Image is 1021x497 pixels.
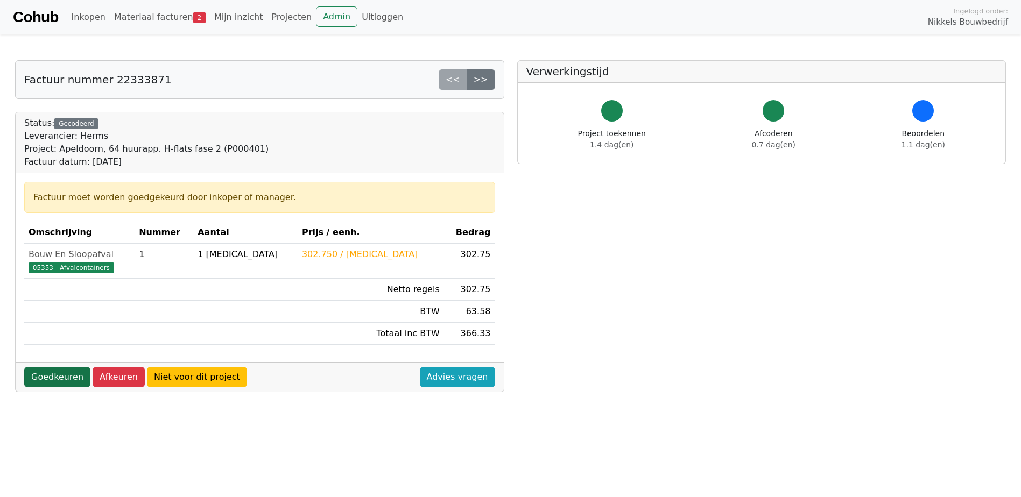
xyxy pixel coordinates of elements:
a: >> [467,69,495,90]
div: Status: [24,117,269,168]
a: Mijn inzicht [210,6,267,28]
span: 0.7 dag(en) [752,140,795,149]
div: 1 [MEDICAL_DATA] [198,248,293,261]
th: Aantal [193,222,298,244]
a: Admin [316,6,357,27]
span: 1.4 dag(en) [590,140,633,149]
h5: Factuur nummer 22333871 [24,73,172,86]
div: Project toekennen [578,128,646,151]
div: Factuur datum: [DATE] [24,155,269,168]
a: Niet voor dit project [147,367,247,387]
div: Beoordelen [902,128,945,151]
a: Afkeuren [93,367,145,387]
a: Materiaal facturen2 [110,6,210,28]
div: Factuur moet worden goedgekeurd door inkoper of manager. [33,191,486,204]
a: Projecten [267,6,316,28]
span: 1.1 dag(en) [902,140,945,149]
a: Cohub [13,4,58,30]
td: 1 [135,244,193,279]
h5: Verwerkingstijd [526,65,997,78]
td: Netto regels [298,279,444,301]
td: 302.75 [444,244,495,279]
td: 302.75 [444,279,495,301]
td: Totaal inc BTW [298,323,444,345]
th: Bedrag [444,222,495,244]
div: Afcoderen [752,128,795,151]
th: Omschrijving [24,222,135,244]
td: 63.58 [444,301,495,323]
span: 2 [193,12,206,23]
span: Ingelogd onder: [953,6,1008,16]
a: Goedkeuren [24,367,90,387]
div: Project: Apeldoorn, 64 huurapp. H-flats fase 2 (P000401) [24,143,269,155]
th: Nummer [135,222,193,244]
td: 366.33 [444,323,495,345]
th: Prijs / eenh. [298,222,444,244]
div: Leverancier: Herms [24,130,269,143]
td: BTW [298,301,444,323]
a: Inkopen [67,6,109,28]
a: Advies vragen [420,367,495,387]
div: Gecodeerd [54,118,98,129]
span: 05353 - Afvalcontainers [29,262,114,273]
a: Uitloggen [357,6,407,28]
a: Bouw En Sloopafval05353 - Afvalcontainers [29,248,130,274]
div: 302.750 / [MEDICAL_DATA] [302,248,440,261]
span: Nikkels Bouwbedrijf [928,16,1008,29]
div: Bouw En Sloopafval [29,248,130,261]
